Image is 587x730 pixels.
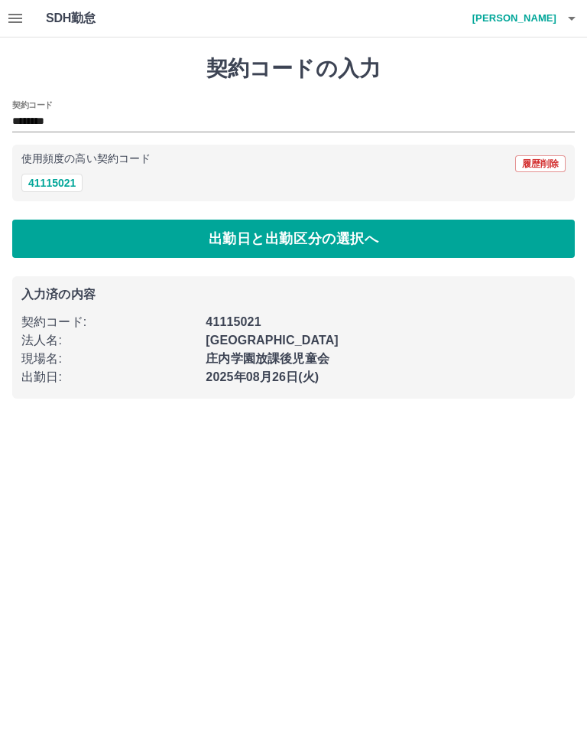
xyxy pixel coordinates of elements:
button: 41115021 [21,174,83,192]
p: 法人名 : [21,331,196,350]
h1: 契約コードの入力 [12,56,575,82]
button: 履歴削除 [515,155,566,172]
p: 使用頻度の高い契約コード [21,154,151,165]
p: 契約コード : [21,313,196,331]
b: 41115021 [206,315,261,328]
p: 出勤日 : [21,368,196,386]
b: 2025年08月26日(火) [206,370,319,383]
p: 現場名 : [21,350,196,368]
b: 庄内学園放課後児童会 [206,352,329,365]
b: [GEOGRAPHIC_DATA] [206,334,339,347]
p: 入力済の内容 [21,288,566,301]
button: 出勤日と出勤区分の選択へ [12,220,575,258]
h2: 契約コード [12,99,53,111]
